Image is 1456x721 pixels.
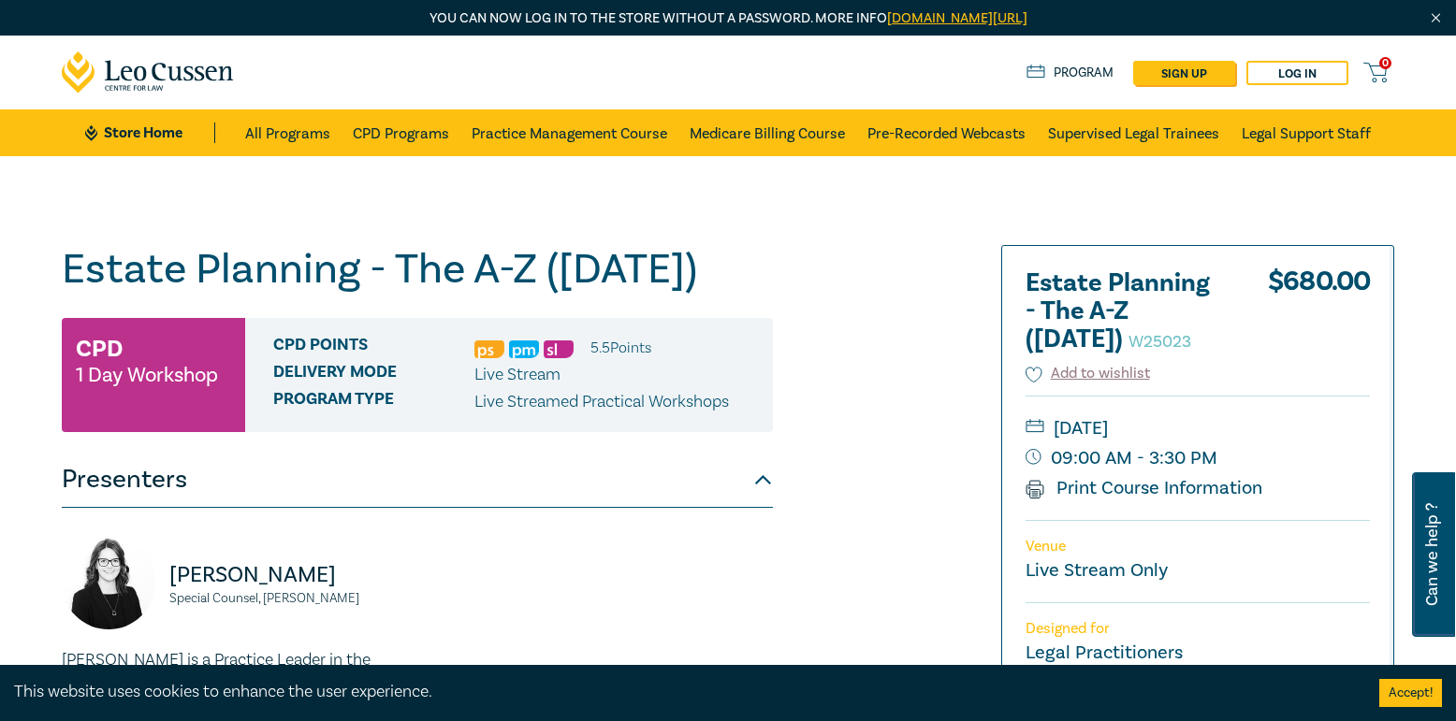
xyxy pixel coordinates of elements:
small: Special Counsel, [PERSON_NAME] [169,592,406,605]
a: Medicare Billing Course [690,109,845,156]
div: $ 680.00 [1268,269,1370,363]
a: Store Home [85,123,215,143]
div: This website uses cookies to enhance the user experience. [14,680,1351,704]
a: Log in [1246,61,1348,85]
a: Pre-Recorded Webcasts [867,109,1026,156]
small: Legal Practitioners [1026,641,1183,665]
p: Live Streamed Practical Workshops [474,390,729,414]
a: Supervised Legal Trainees [1048,109,1219,156]
p: Venue [1026,538,1370,555]
a: Live Stream Only [1026,558,1168,583]
a: Program [1026,63,1114,83]
small: 1 Day Workshop [76,366,218,384]
h2: Estate Planning - The A-Z ([DATE]) [1026,269,1231,353]
img: Close [1428,10,1444,26]
button: Add to wishlist [1026,363,1150,384]
span: CPD Points [273,336,474,360]
button: Accept cookies [1379,679,1442,707]
a: CPD Programs [353,109,449,156]
img: Professional Skills [474,340,504,358]
p: Designed for [1026,620,1370,638]
h1: Estate Planning - The A-Z ([DATE]) [62,245,773,294]
img: https://s3.ap-southeast-2.amazonaws.com/leo-cussen-store-production-content/Contacts/Rowdy%20John... [62,536,155,629]
p: [PERSON_NAME] [169,560,406,590]
span: Live Stream [474,364,561,385]
small: [DATE] [1026,413,1370,443]
p: You can now log in to the store without a password. More info [62,8,1394,29]
span: Can we help ? [1423,483,1441,626]
span: Delivery Mode [273,363,474,387]
button: Presenters [62,452,773,508]
h3: CPD [76,332,123,366]
a: [DOMAIN_NAME][URL] [887,9,1027,27]
a: All Programs [245,109,330,156]
p: [PERSON_NAME] is a Practice Leader in the Private Clients Team at [PERSON_NAME]. [62,648,406,697]
a: Practice Management Course [472,109,667,156]
a: Print Course Information [1026,476,1262,500]
span: Program type [273,390,474,414]
a: Legal Support Staff [1242,109,1371,156]
span: 0 [1379,57,1391,69]
a: sign up [1133,61,1235,85]
img: Substantive Law [544,340,574,358]
img: Practice Management & Business Skills [509,340,539,358]
li: 5.5 Point s [590,336,651,360]
small: W25023 [1128,331,1191,353]
small: 09:00 AM - 3:30 PM [1026,443,1370,473]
